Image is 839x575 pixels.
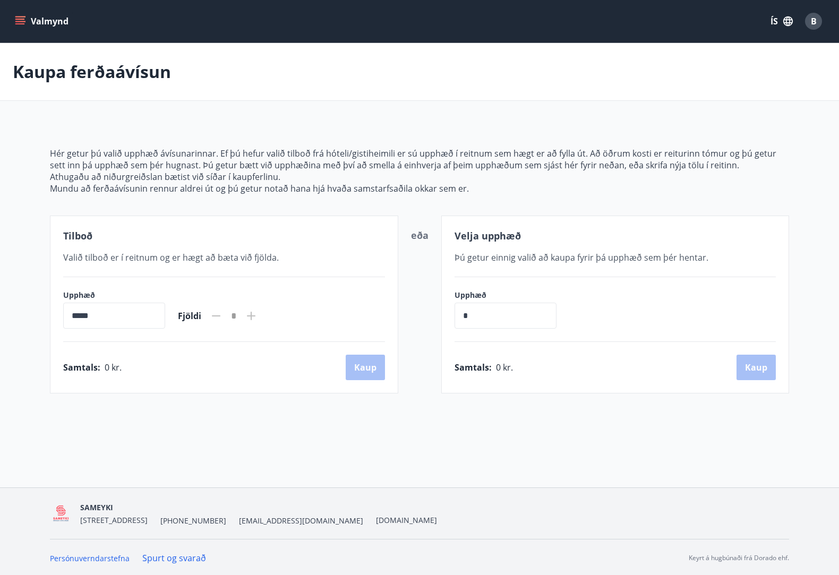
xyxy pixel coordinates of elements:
span: [EMAIL_ADDRESS][DOMAIN_NAME] [239,516,363,526]
p: Kaupa ferðaávísun [13,60,171,83]
p: Hér getur þú valið upphæð ávísunarinnar. Ef þú hefur valið tilboð frá hóteli/gistiheimili er sú u... [50,148,789,171]
label: Upphæð [63,290,165,301]
p: Mundu að ferðaávísunin rennur aldrei út og þú getur notað hana hjá hvaða samstarfsaðila okkar sem... [50,183,789,194]
p: Keyrt á hugbúnaði frá Dorado ehf. [689,553,789,563]
span: 0 kr. [496,362,513,373]
span: [PHONE_NUMBER] [160,516,226,526]
p: Athugaðu að niðurgreiðslan bætist við síðar í kaupferlinu. [50,171,789,183]
button: menu [13,12,73,31]
span: Samtals : [455,362,492,373]
span: Fjöldi [178,310,201,322]
button: B [801,8,826,34]
label: Upphæð [455,290,567,301]
span: Tilboð [63,229,92,242]
a: Persónuverndarstefna [50,553,130,563]
span: 0 kr. [105,362,122,373]
span: SAMEYKI [80,502,113,512]
img: 5QO2FORUuMeaEQbdwbcTl28EtwdGrpJ2a0ZOehIg.png [50,502,72,525]
a: [DOMAIN_NAME] [376,515,437,525]
span: Velja upphæð [455,229,521,242]
span: Valið tilboð er í reitnum og er hægt að bæta við fjölda. [63,252,279,263]
button: ÍS [765,12,799,31]
span: eða [411,229,429,242]
span: Samtals : [63,362,100,373]
a: Spurt og svarað [142,552,206,564]
span: Þú getur einnig valið að kaupa fyrir þá upphæð sem þér hentar. [455,252,708,263]
span: [STREET_ADDRESS] [80,515,148,525]
span: B [811,15,817,27]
